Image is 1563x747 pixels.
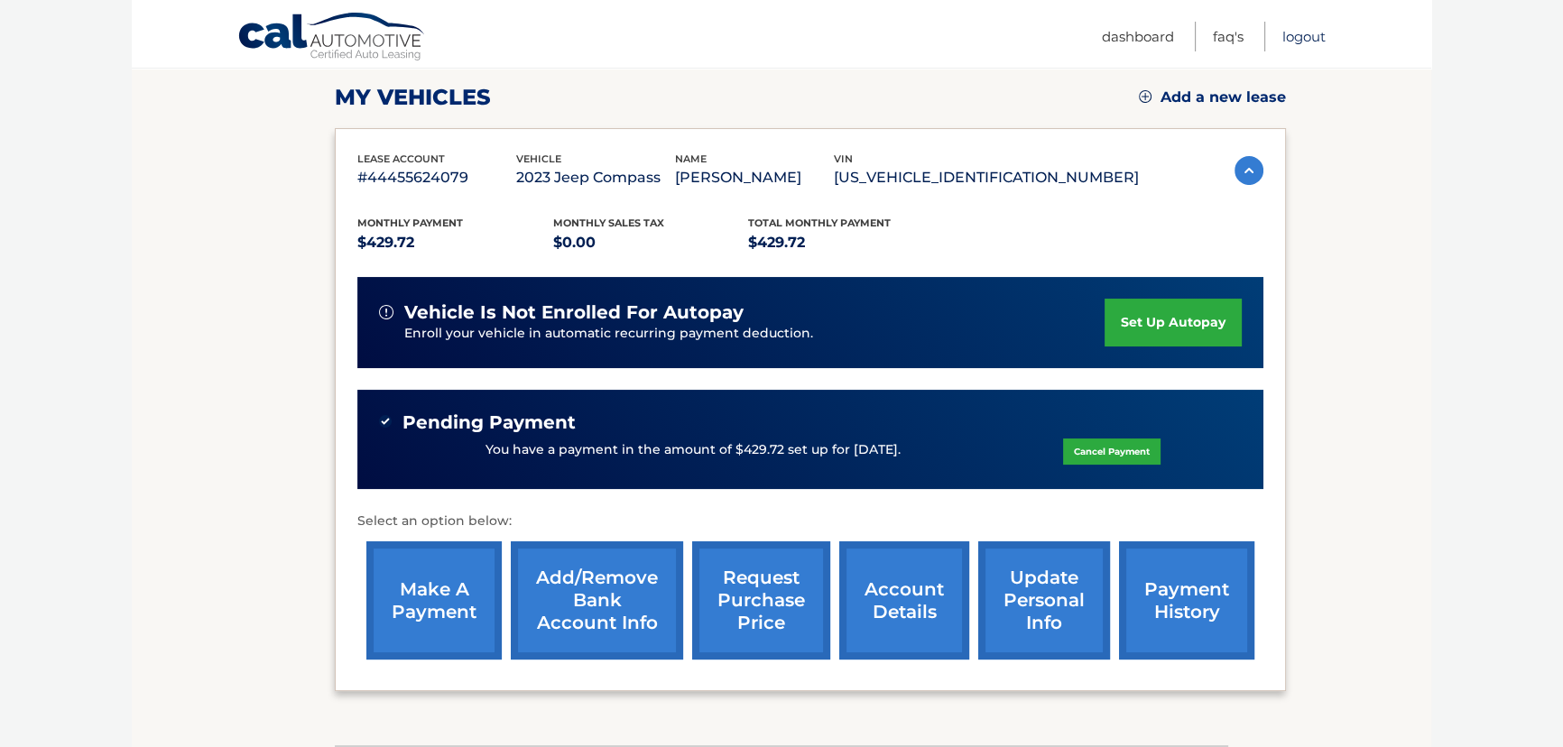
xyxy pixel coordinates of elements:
p: #44455624079 [357,165,516,190]
p: [PERSON_NAME] [675,165,834,190]
span: name [675,152,707,165]
a: payment history [1119,541,1254,659]
a: set up autopay [1105,299,1242,346]
p: $429.72 [357,230,553,255]
span: vin [834,152,853,165]
img: accordion-active.svg [1235,156,1263,185]
span: vehicle is not enrolled for autopay [404,301,744,324]
p: [US_VEHICLE_IDENTIFICATION_NUMBER] [834,165,1139,190]
span: Monthly sales Tax [553,217,664,229]
a: Add/Remove bank account info [511,541,683,659]
span: Total Monthly Payment [748,217,891,229]
p: You have a payment in the amount of $429.72 set up for [DATE]. [486,440,901,460]
span: Monthly Payment [357,217,463,229]
a: update personal info [978,541,1110,659]
p: Select an option below: [357,511,1263,532]
a: account details [839,541,969,659]
p: Enroll your vehicle in automatic recurring payment deduction. [404,324,1105,344]
img: add.svg [1139,90,1151,103]
p: $0.00 [553,230,749,255]
span: vehicle [516,152,561,165]
span: Pending Payment [402,411,576,434]
span: lease account [357,152,445,165]
a: Add a new lease [1139,88,1286,106]
img: alert-white.svg [379,305,393,319]
a: make a payment [366,541,502,659]
a: Dashboard [1102,22,1174,51]
h2: my vehicles [335,84,491,111]
a: Cancel Payment [1063,438,1161,465]
p: $429.72 [748,230,944,255]
a: request purchase price [692,541,830,659]
a: FAQ's [1213,22,1244,51]
a: Logout [1282,22,1326,51]
p: 2023 Jeep Compass [516,165,675,190]
a: Cal Automotive [237,12,427,64]
img: check-green.svg [379,415,392,428]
